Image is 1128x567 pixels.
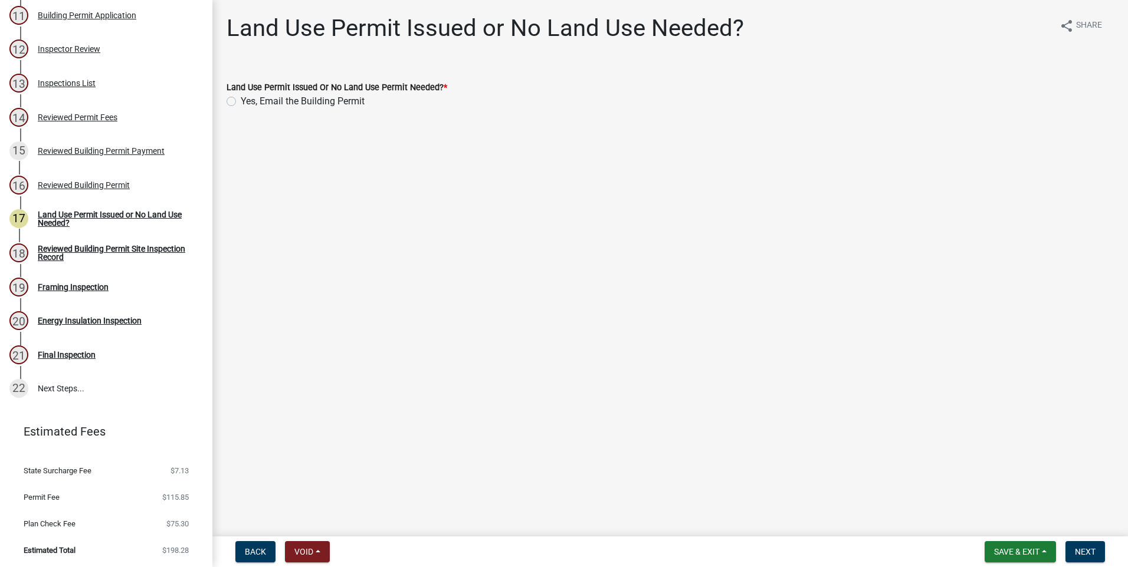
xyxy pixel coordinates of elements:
div: Inspections List [38,79,96,87]
div: Building Permit Application [38,11,136,19]
div: 12 [9,39,28,58]
div: Framing Inspection [38,283,109,291]
div: 17 [9,209,28,228]
span: Permit Fee [24,493,60,501]
div: 15 [9,141,28,160]
div: 20 [9,311,28,330]
div: Reviewed Building Permit Payment [38,147,165,155]
i: share [1060,19,1074,33]
span: Estimated Total [24,546,76,554]
div: 21 [9,345,28,364]
button: Save & Exit [985,541,1056,562]
div: 14 [9,108,28,127]
a: Estimated Fees [9,420,194,443]
div: Land Use Permit Issued or No Land Use Needed? [38,210,194,227]
div: Reviewed Permit Fees [38,113,117,121]
button: Next [1065,541,1105,562]
span: $198.28 [162,546,189,554]
span: Back [245,547,266,556]
span: Plan Check Fee [24,520,76,528]
span: $115.85 [162,493,189,501]
button: shareShare [1050,14,1111,37]
div: 18 [9,243,28,262]
span: Share [1076,19,1102,33]
div: 16 [9,176,28,195]
button: Back [235,541,276,562]
div: 13 [9,74,28,93]
button: Void [285,541,330,562]
span: Next [1075,547,1096,556]
span: State Surcharge Fee [24,467,91,474]
label: Land Use Permit Issued Or No Land Use Permit Needed? [227,84,447,92]
div: Reviewed Building Permit Site Inspection Record [38,245,194,261]
span: $7.13 [170,467,189,474]
div: 11 [9,6,28,25]
div: Final Inspection [38,351,96,359]
span: $75.30 [166,520,189,528]
span: Save & Exit [994,547,1040,556]
span: Void [294,547,313,556]
div: Reviewed Building Permit [38,181,130,189]
div: 19 [9,278,28,296]
label: Yes, Email the Building Permit [241,94,365,108]
div: Energy Insulation Inspection [38,317,142,325]
div: 22 [9,379,28,398]
h1: Land Use Permit Issued or No Land Use Needed? [227,14,744,42]
div: Inspector Review [38,45,100,53]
